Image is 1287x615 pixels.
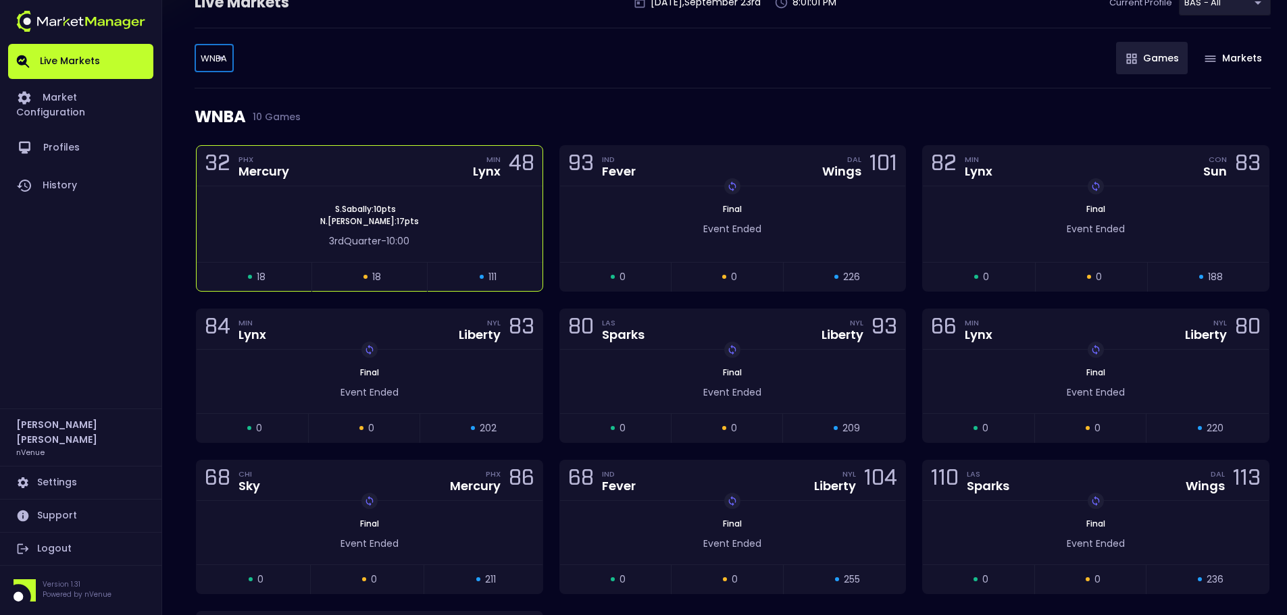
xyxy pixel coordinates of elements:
[931,153,957,178] div: 82
[257,572,263,587] span: 0
[238,317,266,328] div: MIN
[459,329,501,341] div: Liberty
[822,329,863,341] div: Liberty
[1096,270,1102,284] span: 0
[965,165,992,178] div: Lynx
[727,344,738,355] img: replayImg
[8,79,153,129] a: Market Configuration
[727,496,738,506] img: replayImg
[488,270,497,284] span: 111
[869,153,897,178] div: 101
[620,421,626,435] span: 0
[850,317,863,328] div: NYL
[1116,42,1188,74] button: Games
[356,367,383,378] span: Final
[814,480,856,492] div: Liberty
[1067,385,1125,399] span: Event Ended
[731,270,737,284] span: 0
[602,480,636,492] div: Fever
[1094,421,1101,435] span: 0
[195,88,1271,145] div: WNBA
[368,421,374,435] span: 0
[1208,270,1223,284] span: 188
[965,329,992,341] div: Lynx
[8,129,153,167] a: Profiles
[43,579,111,589] p: Version 1.31
[983,270,989,284] span: 0
[473,165,501,178] div: Lynx
[1126,53,1137,64] img: gameIcon
[205,468,230,493] div: 68
[1094,572,1101,587] span: 0
[1235,317,1261,342] div: 80
[864,468,897,493] div: 104
[205,317,230,342] div: 84
[847,154,861,165] div: DAL
[719,203,746,215] span: Final
[364,496,375,506] img: replayImg
[450,480,501,492] div: Mercury
[238,154,289,165] div: PHX
[982,421,988,435] span: 0
[602,469,636,479] div: IND
[509,153,534,178] div: 48
[238,329,266,341] div: Lynx
[1194,42,1271,74] button: Markets
[356,518,383,529] span: Final
[872,317,897,342] div: 93
[16,11,145,32] img: logo
[331,203,400,215] span: S . Sabally : 10 pts
[16,417,145,447] h2: [PERSON_NAME] [PERSON_NAME]
[386,234,409,248] span: 10:00
[195,45,234,72] div: BAS - All
[1235,153,1261,178] div: 83
[1090,181,1101,192] img: replayImg
[568,468,594,493] div: 68
[246,111,301,122] span: 10 Games
[843,270,860,284] span: 226
[620,572,626,587] span: 0
[1082,518,1109,529] span: Final
[509,468,534,493] div: 86
[1209,154,1227,165] div: CON
[822,165,861,178] div: Wings
[8,44,153,79] a: Live Markets
[480,421,497,435] span: 202
[703,222,761,236] span: Event Ended
[1185,329,1227,341] div: Liberty
[485,572,496,587] span: 211
[509,317,534,342] div: 83
[364,344,375,355] img: replayImg
[340,385,399,399] span: Event Ended
[931,468,959,493] div: 110
[1090,344,1101,355] img: replayImg
[842,421,860,435] span: 209
[1082,367,1109,378] span: Final
[8,500,153,532] a: Support
[703,385,761,399] span: Event Ended
[340,537,399,550] span: Event Ended
[1207,572,1223,587] span: 236
[602,154,636,165] div: IND
[8,466,153,499] a: Settings
[256,421,262,435] span: 0
[8,579,153,601] div: Version 1.31Powered by nVenue
[719,367,746,378] span: Final
[719,518,746,529] span: Final
[487,317,501,328] div: NYL
[1205,55,1216,62] img: gameIcon
[16,447,45,457] h3: nVenue
[1090,496,1101,506] img: replayImg
[727,181,738,192] img: replayImg
[844,572,860,587] span: 255
[1067,537,1125,550] span: Event Ended
[1207,421,1223,435] span: 220
[568,317,594,342] div: 80
[238,165,289,178] div: Mercury
[1233,468,1261,493] div: 113
[205,153,230,178] div: 32
[8,533,153,565] a: Logout
[43,589,111,599] p: Powered by nVenue
[967,480,1009,492] div: Sparks
[8,167,153,205] a: History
